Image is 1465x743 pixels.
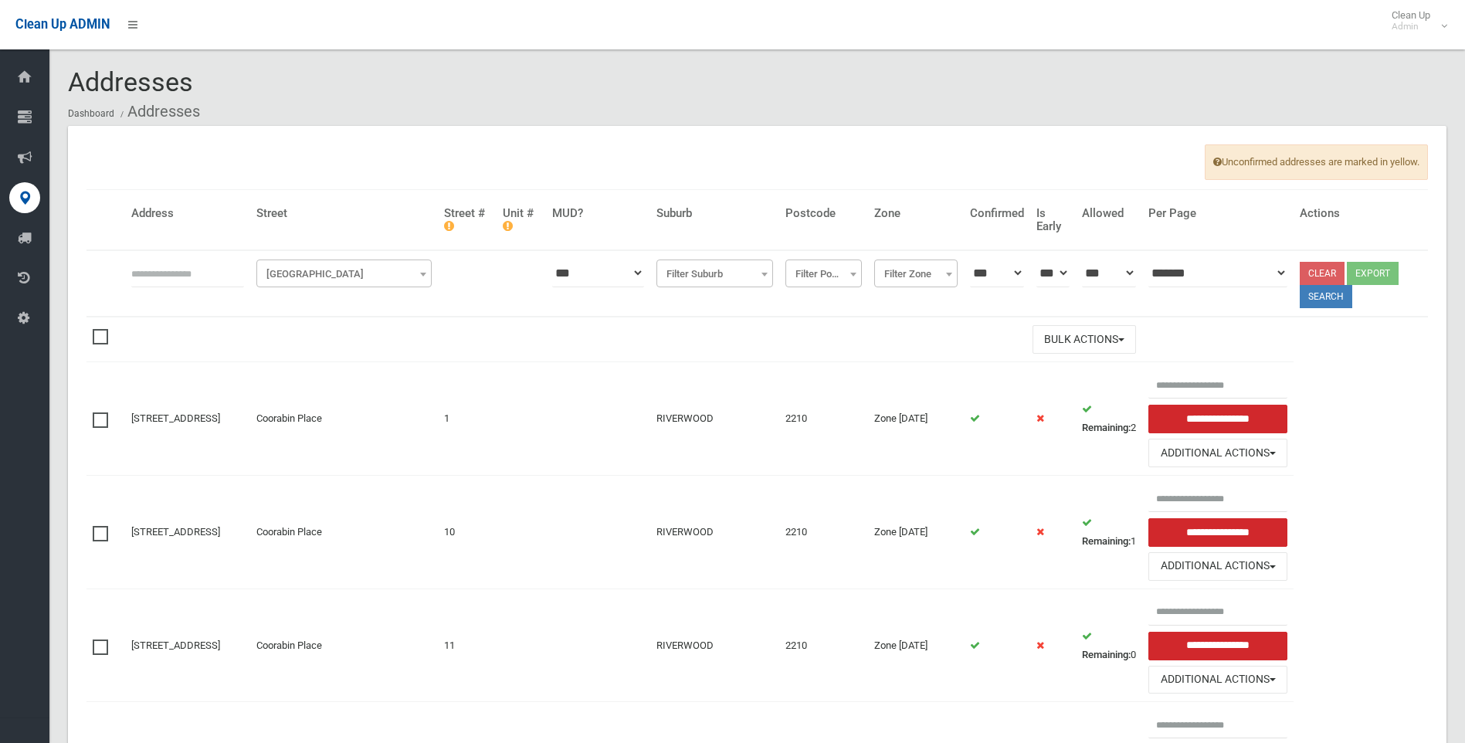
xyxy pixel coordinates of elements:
h4: Actions [1300,207,1422,220]
a: Clear [1300,262,1345,285]
h4: Allowed [1082,207,1136,220]
span: Filter Postcode [785,260,862,287]
td: Zone [DATE] [868,589,964,702]
h4: Postcode [785,207,862,220]
td: 2210 [779,362,868,476]
h4: Confirmed [970,207,1024,220]
h4: Street # [444,207,491,232]
strong: Remaining: [1082,535,1131,547]
span: Unconfirmed addresses are marked in yellow. [1205,144,1428,180]
span: Filter Postcode [789,263,858,285]
button: Additional Actions [1148,666,1287,694]
a: [STREET_ADDRESS] [131,412,220,424]
span: Clean Up [1384,9,1446,32]
td: Coorabin Place [250,362,438,476]
td: 1 [438,362,497,476]
strong: Remaining: [1082,649,1131,660]
h4: Is Early [1036,207,1070,232]
li: Addresses [117,97,200,126]
td: 2 [1076,362,1142,476]
button: Bulk Actions [1033,325,1136,354]
td: 0 [1076,589,1142,702]
h4: Unit # [503,207,540,232]
td: Coorabin Place [250,589,438,702]
h4: Address [131,207,244,220]
td: 2210 [779,476,868,589]
span: Filter Suburb [656,260,773,287]
span: Filter Zone [878,263,954,285]
h4: Per Page [1148,207,1287,220]
h4: Suburb [656,207,773,220]
h4: MUD? [552,207,644,220]
button: Export [1347,262,1399,285]
a: [STREET_ADDRESS] [131,640,220,651]
td: RIVERWOOD [650,589,779,702]
span: Filter Street [256,260,432,287]
a: Dashboard [68,108,114,119]
td: Coorabin Place [250,476,438,589]
button: Search [1300,285,1352,308]
span: Filter Suburb [660,263,769,285]
td: RIVERWOOD [650,362,779,476]
td: 11 [438,589,497,702]
td: Zone [DATE] [868,476,964,589]
td: 1 [1076,476,1142,589]
span: Filter Street [260,263,428,285]
span: Clean Up ADMIN [15,17,110,32]
td: Zone [DATE] [868,362,964,476]
td: 2210 [779,589,868,702]
button: Additional Actions [1148,552,1287,581]
td: 10 [438,476,497,589]
td: RIVERWOOD [650,476,779,589]
strong: Remaining: [1082,422,1131,433]
small: Admin [1392,21,1430,32]
span: Addresses [68,66,193,97]
button: Additional Actions [1148,439,1287,467]
a: [STREET_ADDRESS] [131,526,220,538]
span: Filter Zone [874,260,958,287]
h4: Street [256,207,432,220]
h4: Zone [874,207,958,220]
